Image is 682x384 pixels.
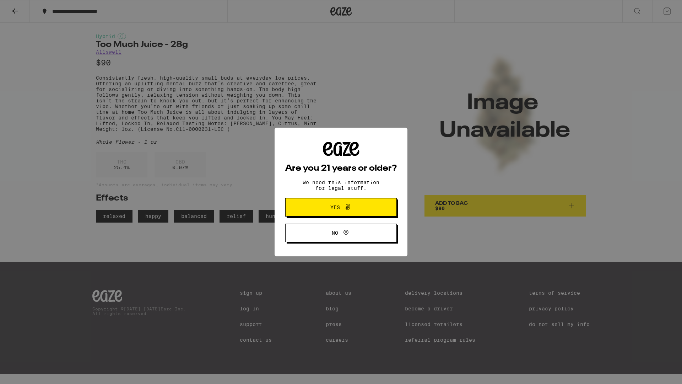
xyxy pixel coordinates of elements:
h2: Are you 21 years or older? [285,164,397,173]
button: No [285,224,397,242]
p: We need this information for legal stuff. [297,180,385,191]
span: No [332,230,338,235]
button: Yes [285,198,397,217]
span: Yes [330,205,340,210]
iframe: Opens a widget where you can find more information [638,363,675,380]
